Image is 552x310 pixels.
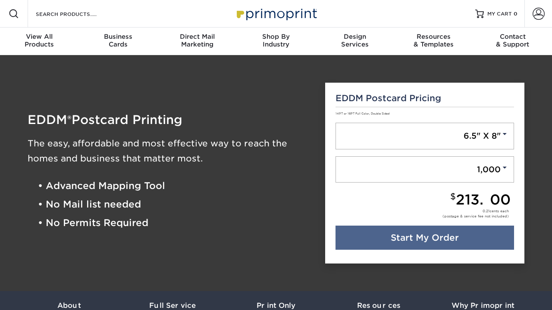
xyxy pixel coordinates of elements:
[473,28,552,55] a: Contact& Support
[394,33,473,48] div: & Templates
[237,33,316,40] span: Shop By
[336,93,514,103] h5: EDDM Postcard Pricing
[336,112,389,115] small: 14PT or 16PT Full Color, Double Sided
[315,28,394,55] a: DesignServices
[28,114,312,126] h1: EDDM Postcard Printing
[237,33,316,48] div: Industry
[431,301,535,310] h3: Why Primoprint
[79,33,158,48] div: Cards
[487,10,512,18] span: MY CART
[315,33,394,48] div: Services
[158,28,237,55] a: Direct MailMarketing
[237,28,316,55] a: Shop ByIndustry
[38,195,312,214] li: • No Mail list needed
[514,11,517,17] span: 0
[67,113,72,126] span: ®
[35,9,119,19] input: SEARCH PRODUCTS.....
[336,123,514,149] a: 6.5" X 8"
[38,214,312,232] li: • No Permits Required
[79,28,158,55] a: BusinessCards
[38,177,312,195] li: • Advanced Mapping Tool
[442,208,509,219] div: cents each (postage & service fee not included)
[224,301,328,310] h3: Print Only
[394,28,473,55] a: Resources& Templates
[121,301,224,310] h3: Full Service
[450,192,456,201] small: $
[394,33,473,40] span: Resources
[483,209,489,213] span: 0.21
[456,191,511,208] span: 213.00
[158,33,237,40] span: Direct Mail
[328,301,431,310] h3: Resources
[17,301,121,310] h3: About
[158,33,237,48] div: Marketing
[315,33,394,40] span: Design
[473,33,552,48] div: & Support
[336,226,514,250] a: Start My Order
[28,136,312,166] h3: The easy, affordable and most effective way to reach the homes and business that matter most.
[473,33,552,40] span: Contact
[336,156,514,183] a: 1,000
[79,33,158,40] span: Business
[233,4,319,23] img: Primoprint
